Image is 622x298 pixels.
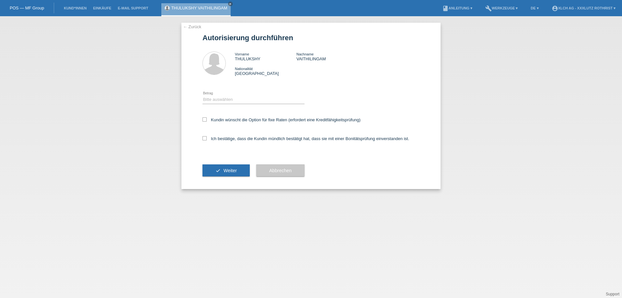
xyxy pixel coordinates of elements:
div: THULUKSHY [235,52,296,61]
a: E-Mail Support [115,6,152,10]
label: Kundin wünscht die Option für fixe Raten (erfordert eine Kreditfähigkeitsprüfung) [202,117,361,122]
i: check [215,168,221,173]
a: buildWerkzeuge ▾ [482,6,521,10]
span: Vorname [235,52,249,56]
a: close [228,2,233,6]
button: check Weiter [202,164,250,177]
a: POS — MF Group [10,6,44,10]
span: Abbrechen [269,168,292,173]
i: account_circle [552,5,558,12]
span: Nationalität [235,67,253,71]
a: Einkäufe [90,6,114,10]
a: DE ▾ [527,6,542,10]
i: build [485,5,492,12]
label: Ich bestätige, dass die Kundin mündlich bestätigt hat, dass sie mit einer Bonitätsprüfung einvers... [202,136,409,141]
span: Nachname [296,52,314,56]
a: THULUKSHY VAITHILINGAM [171,6,227,10]
h1: Autorisierung durchführen [202,34,420,42]
span: Weiter [224,168,237,173]
div: [GEOGRAPHIC_DATA] [235,66,296,76]
i: close [229,2,232,6]
button: Abbrechen [256,164,305,177]
a: ← Zurück [183,24,201,29]
a: bookAnleitung ▾ [439,6,476,10]
div: VAITHILINGAM [296,52,358,61]
i: book [442,5,449,12]
a: Kund*innen [61,6,90,10]
a: Support [606,292,619,296]
a: account_circleXLCH AG - XXXLutz Rothrist ▾ [548,6,619,10]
